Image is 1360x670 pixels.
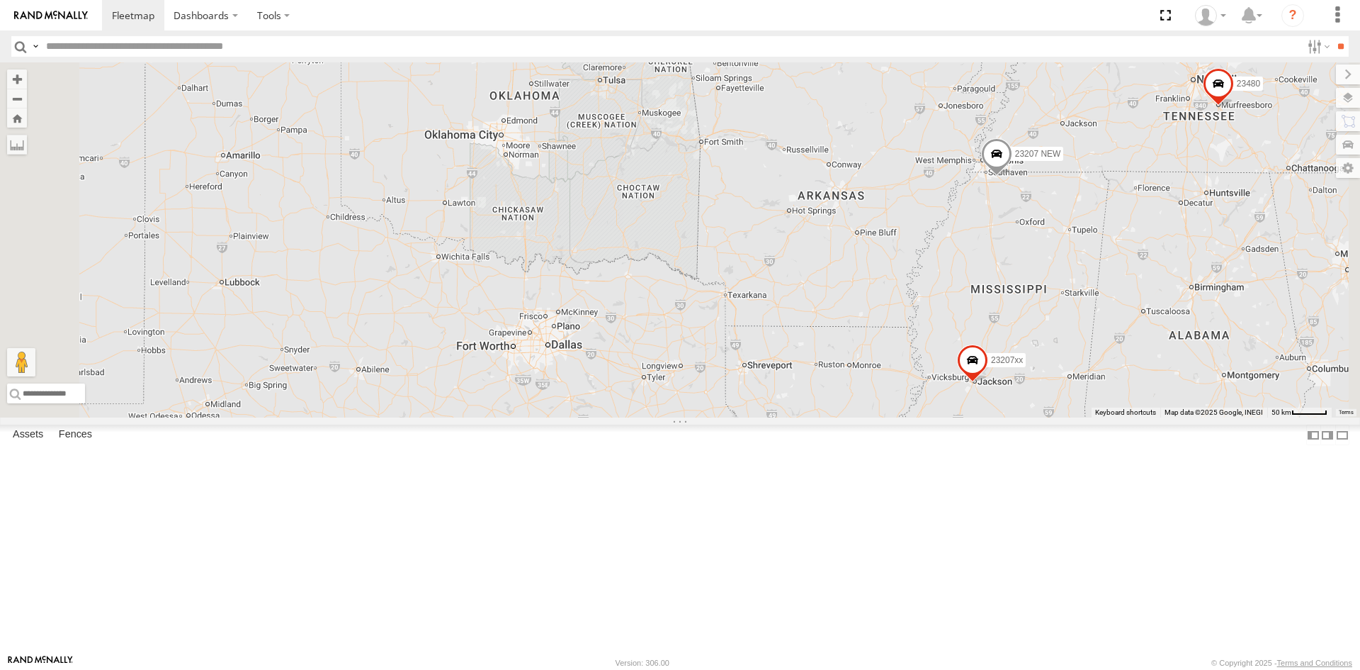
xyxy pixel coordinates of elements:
[1302,36,1332,57] label: Search Filter Options
[1336,158,1360,178] label: Map Settings
[1320,425,1334,445] label: Dock Summary Table to the Right
[14,11,88,21] img: rand-logo.svg
[52,425,99,445] label: Fences
[6,425,50,445] label: Assets
[1095,408,1156,418] button: Keyboard shortcuts
[616,659,669,667] div: Version: 306.00
[30,36,41,57] label: Search Query
[1267,408,1332,418] button: Map Scale: 50 km per 47 pixels
[1271,408,1291,416] span: 50 km
[7,108,27,128] button: Zoom Home
[1281,4,1304,27] i: ?
[1015,149,1061,159] span: 23207 NEW
[1277,659,1352,667] a: Terms and Conditions
[1164,408,1263,416] span: Map data ©2025 Google, INEGI
[1211,659,1352,667] div: © Copyright 2025 -
[991,355,1023,365] span: 23207xx
[1190,5,1231,26] div: Sardor Khadjimedov
[1339,410,1354,415] a: Terms (opens in new tab)
[7,69,27,89] button: Zoom in
[7,89,27,108] button: Zoom out
[8,656,73,670] a: Visit our Website
[1306,425,1320,445] label: Dock Summary Table to the Left
[1335,425,1349,445] label: Hide Summary Table
[7,135,27,155] label: Measure
[7,348,35,376] button: Drag Pegman onto the map to open Street View
[1237,79,1260,89] span: 23480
